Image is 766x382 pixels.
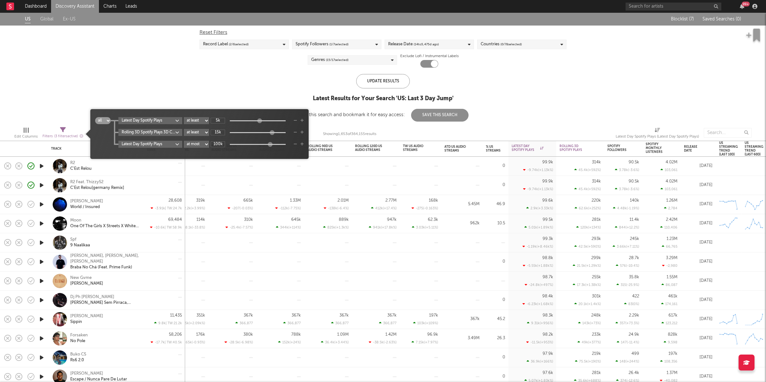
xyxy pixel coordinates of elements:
[170,313,182,318] div: 11,435
[660,225,678,229] div: 110,406
[666,256,678,260] div: 3.29M
[542,160,553,164] div: 99.9k
[684,220,713,227] div: [DATE]
[542,198,553,203] div: 99.6k
[70,253,139,265] div: [PERSON_NAME], [PERSON_NAME], [PERSON_NAME]
[662,264,678,268] div: -2,980
[669,352,678,356] div: 197k
[668,333,678,337] div: 828k
[526,206,553,210] div: 2.9k ( +3.33k % )
[684,239,713,246] div: [DATE]
[429,313,438,318] div: 197k
[523,187,553,191] div: -9.74k ( +1.13k % )
[70,166,92,172] div: C'Est Relou
[147,206,182,210] div: -3.91k | TW: 24.7k
[666,218,678,222] div: 2.42M
[244,333,253,337] div: 380k
[574,302,601,306] div: 20.1k ( +1.4k % )
[578,340,601,344] div: 49k ( +377 % )
[615,168,639,172] div: 3.78k ( -3.6 % )
[702,17,741,21] span: Saved Searches
[414,41,439,48] span: ( 14 to 5,475 d ago)
[197,218,205,222] div: 114k
[386,198,397,203] div: 2.77M
[70,237,76,243] a: Spf
[684,145,703,153] div: Release Date
[486,181,505,189] div: 0
[70,319,82,325] div: Sippin
[70,275,92,281] a: New Gvme
[592,198,601,203] div: 220k
[177,321,205,325] div: 335k ( +2.09k % )
[228,206,253,210] div: -207 ( -0.03 % )
[244,198,253,203] div: 665k
[427,333,438,337] div: 96.9k
[291,333,301,337] div: 788k
[42,125,83,143] div: Filters(3 filters active)
[428,218,438,222] div: 62.3k
[203,41,249,48] div: Record Label
[122,118,175,124] div: Latest Day Spotify Plays
[388,41,439,48] div: Release Date
[667,237,678,241] div: 1.23M
[662,244,678,249] div: 66,765
[666,179,678,184] div: 4.02M
[629,275,639,279] div: 35.8k
[14,133,38,140] div: Edit Columns
[70,281,103,287] a: [PERSON_NAME]
[527,359,553,363] div: 36.9k ( +166 % )
[122,130,175,135] div: Rolling 3D Spotify Plays 3D Change
[326,56,349,64] span: ( 15 / 17 selected)
[719,141,738,156] div: US Streaming Trend (last 10d)
[70,352,86,357] div: Buko C5
[592,237,601,241] div: 293k
[607,144,630,152] div: Spotify Followers
[70,294,114,300] a: Dj Ph [PERSON_NAME]
[684,354,713,361] div: [DATE]
[616,321,639,325] div: 357 ( +73.3 % )
[387,313,397,318] div: 367k
[617,340,639,344] div: 147 ( -11.4 % )
[629,179,639,184] div: 90.5k
[689,17,694,21] span: ( 7 )
[70,300,139,306] div: [PERSON_NAME] Sem Pirraca, [PERSON_NAME]
[70,265,132,270] div: Braba No Chá (Feat. Prime Funk)
[226,225,253,229] div: -25.4k ( -7.57 % )
[613,206,639,210] div: 4.48k ( -1.19 % )
[542,294,553,298] div: 98.4k
[147,340,182,344] div: -17.7k | TW: 40.5k
[412,225,438,229] div: 3.03k ( +5.11 % )
[486,296,505,304] div: 0
[524,225,553,229] div: 5.01k ( +1.89k % )
[626,3,721,11] input: Search for artists
[591,256,601,260] div: 299k
[445,315,480,323] div: 367k
[629,371,639,375] div: 26.4k
[225,340,253,344] div: -28.5k ( -6.98 % )
[70,185,124,191] div: C'Est Relou[germany Remix]
[661,168,678,172] div: 103,061
[575,206,601,210] div: 62.6k ( +252 % )
[70,313,103,319] div: [PERSON_NAME]
[70,357,84,363] a: Rs6 2.0
[197,313,205,318] div: 351k
[486,220,505,227] div: 10.5
[500,41,522,48] span: ( 0 / 78 selected)
[276,225,301,229] div: 344k ( +114 % )
[486,258,505,266] div: 0
[630,237,639,241] div: 245k
[701,17,741,22] button: Saved Searches (0)
[624,302,639,306] div: 83 ( 0 % )
[740,4,744,9] button: 99+
[486,315,505,323] div: 45.2
[671,17,694,21] span: Blocklist
[323,125,376,143] div: Showing 1,653 of 364,155 results
[575,359,601,363] div: 75.5k ( +190 % )
[244,313,253,318] div: 367k
[411,109,469,122] button: Save This Search
[629,333,639,337] div: 24.9k
[543,333,553,337] div: 98.2k
[413,321,438,325] div: 103k ( +109 % )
